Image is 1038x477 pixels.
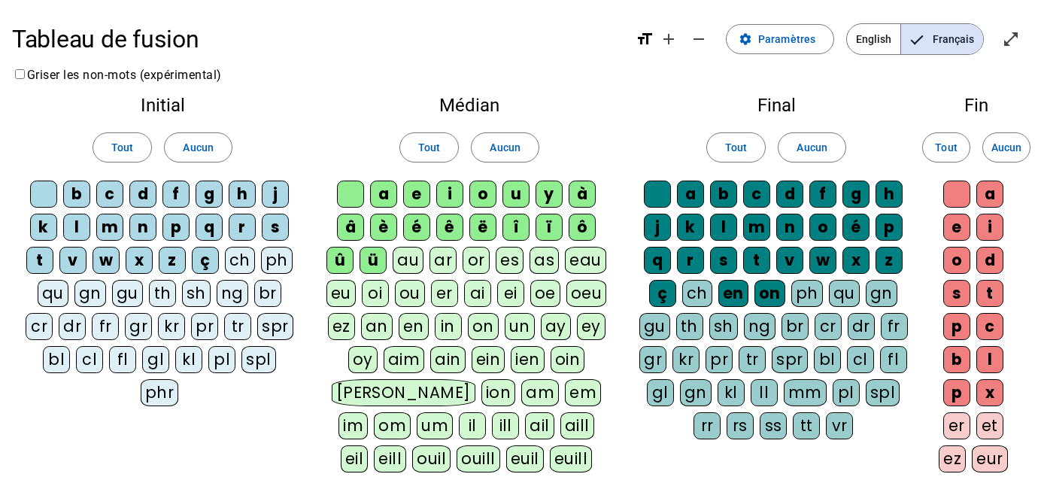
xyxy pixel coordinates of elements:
[751,379,778,406] div: ll
[809,181,836,208] div: f
[541,313,571,340] div: ay
[726,24,834,54] button: Paramètres
[793,412,820,439] div: tt
[112,280,143,307] div: gu
[481,379,516,406] div: ion
[326,247,354,274] div: û
[976,379,1003,406] div: x
[727,412,754,439] div: rs
[229,214,256,241] div: r
[654,24,684,54] button: Augmenter la taille de la police
[718,379,745,406] div: kl
[141,379,179,406] div: phr
[159,247,186,274] div: z
[418,138,440,156] span: Tout
[109,346,136,373] div: fl
[976,181,1003,208] div: a
[976,280,1003,307] div: t
[429,247,457,274] div: ar
[682,280,712,307] div: ch
[12,15,624,63] h1: Tableau de fusion
[647,379,674,406] div: gl
[760,412,787,439] div: ss
[565,379,601,406] div: em
[96,181,123,208] div: c
[577,313,605,340] div: ey
[550,445,592,472] div: euill
[360,247,387,274] div: ü
[536,214,563,241] div: ï
[362,280,389,307] div: oi
[706,132,766,163] button: Tout
[182,280,211,307] div: sh
[403,181,430,208] div: e
[829,280,860,307] div: qu
[847,346,874,373] div: cl
[164,132,232,163] button: Aucun
[972,445,1008,472] div: eur
[325,96,614,114] h2: Médian
[63,214,90,241] div: l
[881,313,908,340] div: fr
[876,247,903,274] div: z
[59,313,86,340] div: dr
[12,68,222,82] label: Griser les non-mots (expérimental)
[521,379,559,406] div: am
[142,346,169,373] div: gl
[338,412,368,439] div: im
[976,412,1003,439] div: et
[876,214,903,241] div: p
[710,247,737,274] div: s
[901,24,983,54] span: Français
[374,412,411,439] div: om
[257,313,293,340] div: spr
[502,181,530,208] div: u
[76,346,103,373] div: cl
[30,214,57,241] div: k
[74,280,106,307] div: gn
[776,214,803,241] div: n
[326,280,356,307] div: eu
[505,313,535,340] div: un
[644,214,671,241] div: j
[225,247,255,274] div: ch
[833,379,860,406] div: pl
[412,445,451,472] div: ouil
[1002,30,1020,48] mat-icon: open_in_full
[880,346,907,373] div: fl
[677,181,704,208] div: a
[93,132,152,163] button: Tout
[92,313,119,340] div: fr
[196,181,223,208] div: g
[842,214,870,241] div: é
[846,23,984,55] mat-button-toggle-group: Language selection
[254,280,281,307] div: br
[943,313,970,340] div: p
[511,346,545,373] div: ien
[710,181,737,208] div: b
[464,280,491,307] div: ai
[560,412,594,439] div: aill
[435,313,462,340] div: in
[809,214,836,241] div: o
[337,214,364,241] div: â
[15,69,25,79] input: Griser les non-mots (expérimental)
[530,247,559,274] div: as
[183,138,213,156] span: Aucun
[417,412,453,439] div: um
[866,379,900,406] div: spl
[399,313,429,340] div: en
[677,247,704,274] div: r
[431,280,458,307] div: er
[436,181,463,208] div: i
[943,379,970,406] div: p
[530,280,560,307] div: oe
[842,181,870,208] div: g
[677,214,704,241] div: k
[370,214,397,241] div: è
[469,181,496,208] div: o
[718,280,748,307] div: en
[192,247,219,274] div: ç
[229,181,256,208] div: h
[490,138,520,156] span: Aucun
